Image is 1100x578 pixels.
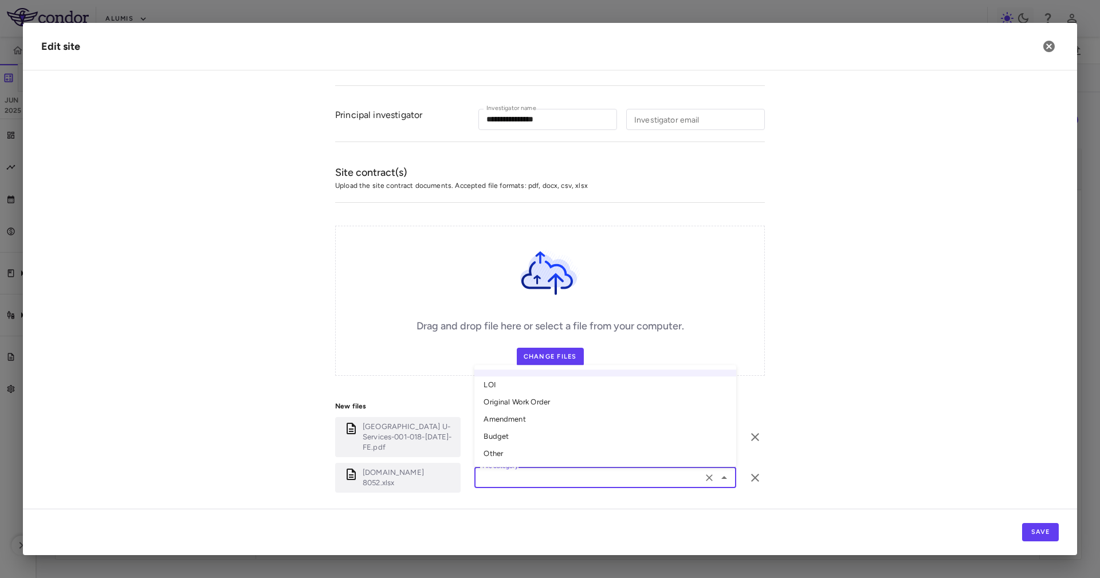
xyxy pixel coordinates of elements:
button: Close [716,470,732,486]
p: New files [335,401,765,411]
p: ESK-001-018.Site 8052.xlsx [363,467,456,488]
button: Clear [701,470,717,486]
button: Remove [745,427,765,447]
li: Other [474,446,736,463]
button: Save [1022,523,1059,541]
div: Edit site [41,39,80,54]
h6: Drag and drop file here or select a file from your computer. [417,319,684,334]
li: Original Work Order [474,394,736,411]
h6: Site contract(s) [335,165,765,180]
li: Budget [474,428,736,446]
label: Change Files [517,348,584,366]
button: Remove [745,468,765,487]
label: Investigator name [486,104,536,113]
li: LOI [474,377,736,394]
li: Amendment [474,411,736,428]
span: Upload the site contract documents. Accepted file formats: pdf, docx, csv, xlsx [335,180,765,191]
p: Nagoya City U-Services-001-018-12Aug2025-FE.pdf [363,422,456,453]
div: Principal investigator [335,109,478,130]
